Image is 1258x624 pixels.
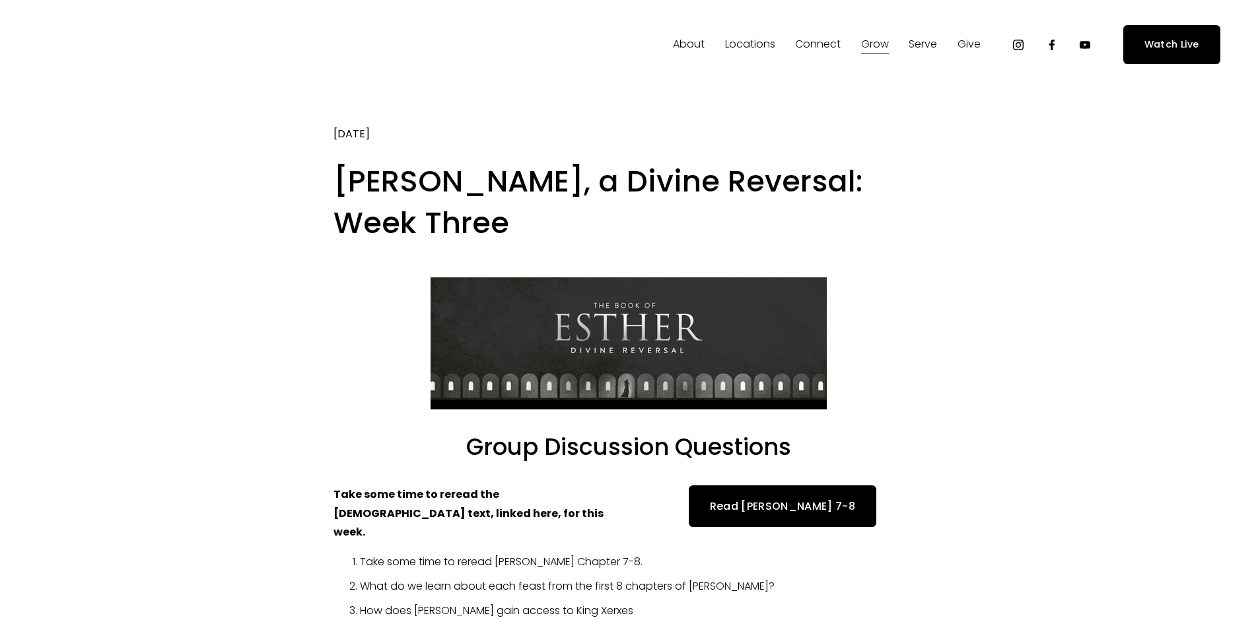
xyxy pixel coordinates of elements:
[38,32,222,58] img: Fellowship Memphis
[725,34,775,55] a: folder dropdown
[333,161,925,244] h1: [PERSON_NAME], a Divine Reversal: Week Three
[1078,38,1092,52] a: YouTube
[958,35,981,54] span: Give
[360,577,925,596] p: What do we learn about each feast from the first 8 chapters of [PERSON_NAME]?
[673,34,705,55] a: folder dropdown
[795,34,841,55] a: folder dropdown
[958,34,981,55] a: folder dropdown
[360,553,925,572] p: Take some time to reread [PERSON_NAME] Chapter 7-8.
[333,126,370,141] span: [DATE]
[333,487,606,540] strong: Take some time to reread the [DEMOGRAPHIC_DATA] text, linked here, for this week.
[1045,38,1059,52] a: Facebook
[1012,38,1025,52] a: Instagram
[909,34,937,55] a: folder dropdown
[689,485,876,527] a: Read [PERSON_NAME] 7-8
[725,35,775,54] span: Locations
[795,35,841,54] span: Connect
[673,35,705,54] span: About
[909,35,937,54] span: Serve
[861,34,889,55] a: folder dropdown
[861,35,889,54] span: Grow
[333,432,925,463] h3: Group Discussion Questions
[360,602,925,621] p: How does [PERSON_NAME] gain access to King Xerxes
[1123,25,1220,64] a: Watch Live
